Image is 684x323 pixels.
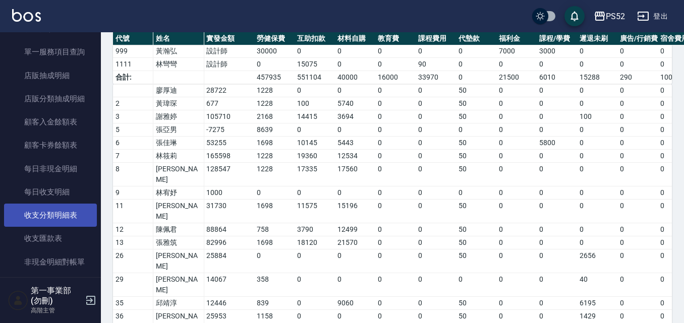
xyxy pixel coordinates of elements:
[537,200,577,223] td: 0
[153,123,204,137] td: 張亞男
[617,200,658,223] td: 0
[4,227,97,250] a: 收支匯款表
[617,273,658,297] td: 0
[153,97,204,110] td: 黃瑋琛
[456,137,496,150] td: 50
[577,110,617,123] td: 100
[416,97,456,110] td: 0
[335,150,375,163] td: 12534
[456,249,496,273] td: 50
[496,123,537,137] td: 0
[456,84,496,97] td: 50
[617,236,658,249] td: 0
[496,110,537,123] td: 0
[496,236,537,249] td: 0
[416,150,456,163] td: 0
[335,249,375,273] td: 0
[254,123,295,137] td: 8639
[153,163,204,186] td: [PERSON_NAME]
[113,71,153,84] td: 合計:
[375,71,416,84] td: 16000
[295,97,335,110] td: 100
[496,71,537,84] td: 21500
[254,150,295,163] td: 1228
[113,58,153,71] td: 1111
[295,58,335,71] td: 15075
[254,186,295,200] td: 0
[204,84,254,97] td: 28722
[254,84,295,97] td: 1228
[577,297,617,310] td: 6195
[537,110,577,123] td: 0
[496,186,537,200] td: 0
[113,297,153,310] td: 35
[456,223,496,236] td: 50
[577,163,617,186] td: 0
[113,32,153,45] th: 代號
[577,137,617,150] td: 0
[375,45,416,58] td: 0
[416,249,456,273] td: 0
[295,110,335,123] td: 14415
[617,84,658,97] td: 0
[577,150,617,163] td: 0
[416,58,456,71] td: 90
[496,97,537,110] td: 0
[496,84,537,97] td: 0
[375,110,416,123] td: 0
[375,84,416,97] td: 0
[375,236,416,249] td: 0
[295,32,335,45] th: 互助扣款
[335,45,375,58] td: 0
[335,84,375,97] td: 0
[537,84,577,97] td: 0
[335,297,375,310] td: 9060
[375,123,416,137] td: 0
[4,110,97,134] a: 顧客入金餘額表
[254,249,295,273] td: 0
[416,223,456,236] td: 0
[456,200,496,223] td: 50
[577,249,617,273] td: 2656
[577,223,617,236] td: 0
[153,150,204,163] td: 林筱莉
[416,123,456,137] td: 0
[4,40,97,63] a: 單一服務項目查詢
[153,110,204,123] td: 謝雅婷
[375,32,416,45] th: 教育費
[617,137,658,150] td: 0
[537,123,577,137] td: 0
[617,32,658,45] th: 廣告/行銷費
[537,163,577,186] td: 0
[456,32,496,45] th: 代墊款
[295,45,335,58] td: 0
[606,10,625,23] div: PS52
[375,186,416,200] td: 0
[204,97,254,110] td: 677
[254,32,295,45] th: 勞健保費
[416,297,456,310] td: 0
[456,71,496,84] td: 0
[416,110,456,123] td: 0
[254,236,295,249] td: 1698
[335,223,375,236] td: 12499
[113,110,153,123] td: 3
[204,58,254,71] td: 設計師
[335,163,375,186] td: 17560
[335,97,375,110] td: 5740
[577,32,617,45] th: 遲退未刷
[204,45,254,58] td: 設計師
[456,45,496,58] td: 0
[113,97,153,110] td: 2
[537,97,577,110] td: 0
[153,45,204,58] td: 黃瀚弘
[416,45,456,58] td: 0
[204,137,254,150] td: 53255
[617,71,658,84] td: 290
[577,236,617,249] td: 0
[537,223,577,236] td: 0
[496,223,537,236] td: 0
[204,223,254,236] td: 88864
[4,274,97,297] a: 費用分析表
[335,58,375,71] td: 0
